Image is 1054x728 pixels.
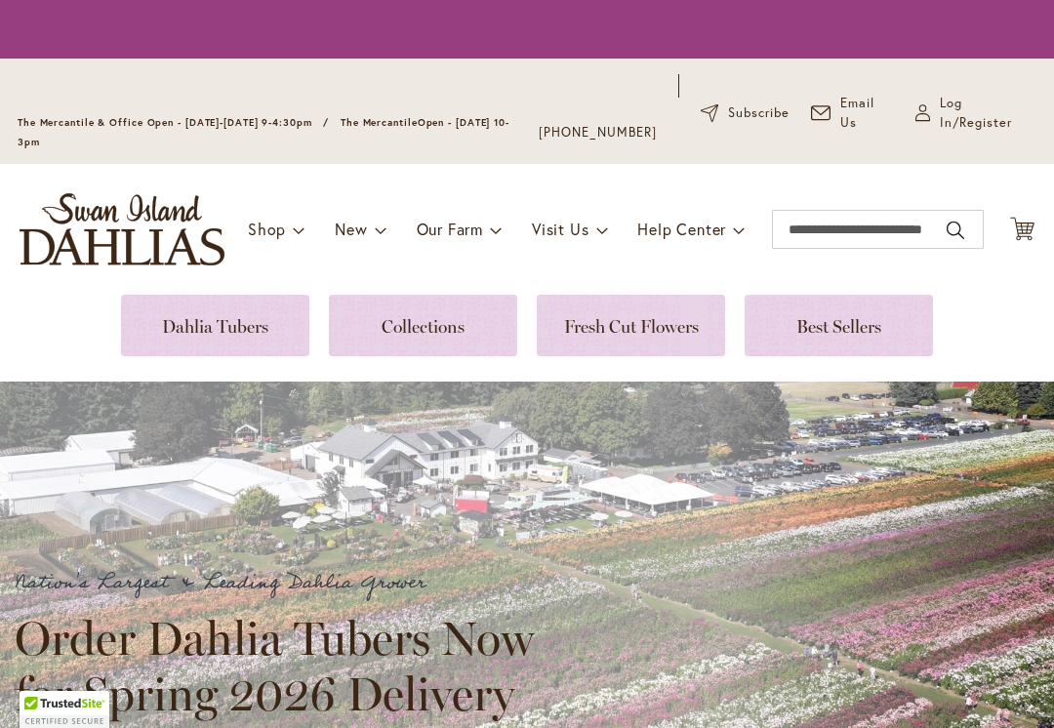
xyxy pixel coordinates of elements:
a: Subscribe [701,103,790,123]
a: store logo [20,193,224,265]
h2: Order Dahlia Tubers Now for Spring 2026 Delivery [15,611,551,720]
span: Help Center [637,219,726,239]
span: New [335,219,367,239]
span: Visit Us [532,219,588,239]
span: Log In/Register [940,94,1036,133]
span: Email Us [840,94,894,133]
a: [PHONE_NUMBER] [539,123,657,142]
div: TrustedSite Certified [20,691,109,728]
span: Subscribe [728,103,790,123]
a: Email Us [811,94,894,133]
p: Nation's Largest & Leading Dahlia Grower [15,567,551,599]
a: Log In/Register [915,94,1036,133]
span: Shop [248,219,286,239]
span: Our Farm [417,219,483,239]
span: The Mercantile & Office Open - [DATE]-[DATE] 9-4:30pm / The Mercantile [18,116,418,129]
button: Search [947,215,964,246]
